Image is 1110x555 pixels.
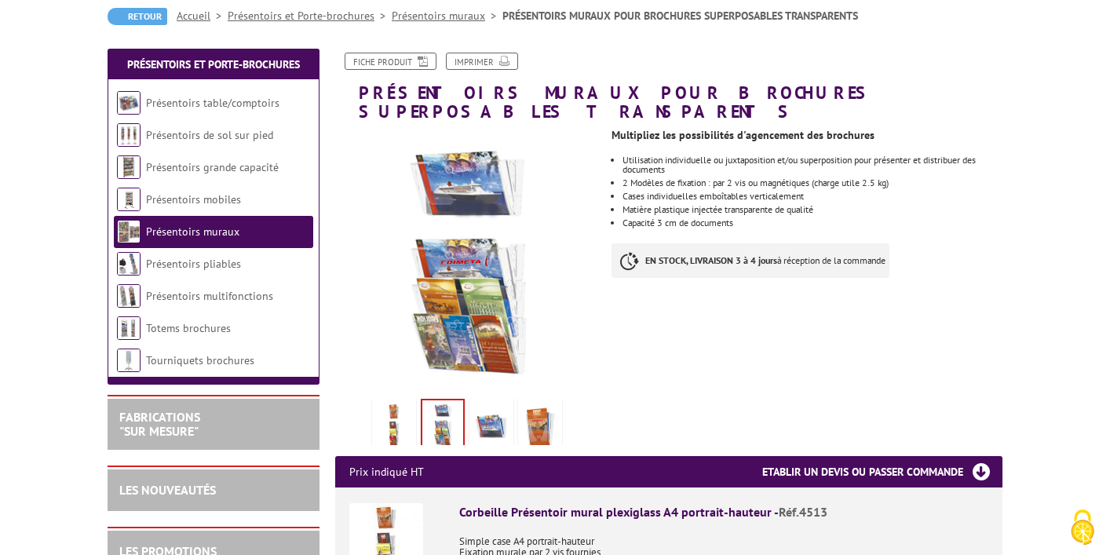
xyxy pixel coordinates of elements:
a: Présentoirs et Porte-brochures [127,57,300,71]
button: Cookies (fenêtre modale) [1055,502,1110,555]
a: Retour [108,8,167,25]
img: Tourniquets brochures [117,349,141,372]
a: Imprimer [446,53,518,70]
img: corbeille_murale_plexi_a4_paysage_largeur_4512_1.jpg [335,129,600,393]
img: Présentoirs multifonctions [117,284,141,308]
li: PRÉSENTOIRS MURAUX POUR BROCHURES SUPERPOSABLES TRANSPARENTS [502,8,858,24]
li: Utilisation individuelle ou juxtaposition et/ou superposition pour présenter et distribuer des do... [623,155,1002,174]
a: Tourniquets brochures [146,353,254,367]
img: corbeille_murale_plexi_a4_paysage_largeur_4512_1.jpg [422,400,463,449]
span: Réf.4513 [779,504,827,520]
img: Cookies (fenêtre modale) [1063,508,1102,547]
strong: EN STOCK, LIVRAISON 3 à 4 jours [645,254,777,266]
a: Fiche produit [345,53,436,70]
img: Présentoirs pliables [117,252,141,276]
a: LES NOUVEAUTÉS [119,482,216,498]
img: Présentoirs table/comptoirs [117,91,141,115]
h1: PRÉSENTOIRS MURAUX POUR BROCHURES SUPERPOSABLES TRANSPARENTS [323,53,1014,121]
a: FABRICATIONS"Sur Mesure" [119,409,200,439]
li: Cases individuelles emboîtables verticalement [623,192,1002,201]
h3: Etablir un devis ou passer commande [762,456,1002,487]
a: Accueil [177,9,228,23]
div: Corbeille Présentoir mural plexiglass A4 portrait-hauteur - [459,503,988,521]
a: Présentoirs muraux [392,9,502,23]
li: Capacité 3 cm de documents [623,218,1002,228]
img: Présentoirs grande capacité [117,155,141,179]
p: Prix indiqué HT [349,456,424,487]
li: 2 Modèles de fixation : par 2 vis ou magnétiques (charge utile 2.5 kg) [623,178,1002,188]
img: presentoirs_muraux_4513_1.jpg [375,402,413,451]
a: Totems brochures [146,321,231,335]
a: Présentoirs mobiles [146,192,241,206]
a: Présentoirs pliables [146,257,241,271]
a: Présentoirs et Porte-brochures [228,9,392,23]
img: Présentoirs muraux [117,220,141,243]
a: Présentoirs grande capacité [146,160,279,174]
p: à réception de la commande [612,243,889,278]
img: Présentoirs de sol sur pied [117,123,141,147]
img: corbeille_murale_magnetique_plexi_a4_paysage_largeur_4502_1.jpg [473,402,510,451]
img: Totems brochures [117,316,141,340]
img: Présentoirs mobiles [117,188,141,211]
li: Matière plastique injectée transparente de qualité [623,205,1002,214]
img: corbeille_murale_magnetique_plexi_a4_portrait_hauteur_4503_1.jpg [521,402,559,451]
strong: Multipliez les possibilités d'agencement des brochures [612,128,874,142]
a: Présentoirs de sol sur pied [146,128,273,142]
a: Présentoirs table/comptoirs [146,96,279,110]
a: Présentoirs muraux [146,225,239,239]
a: Présentoirs multifonctions [146,289,273,303]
